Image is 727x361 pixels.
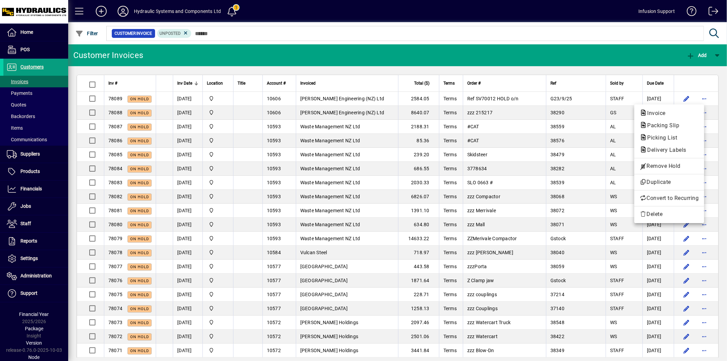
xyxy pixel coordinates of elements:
[640,134,681,141] span: Picking List
[640,147,690,153] span: Delivery Labels
[640,194,699,202] span: Convert to Recurring
[640,122,683,129] span: Packing Slip
[640,178,699,186] span: Duplicate
[640,162,699,170] span: Remove Hold
[640,210,699,218] span: Delete
[640,110,669,116] span: Invoice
